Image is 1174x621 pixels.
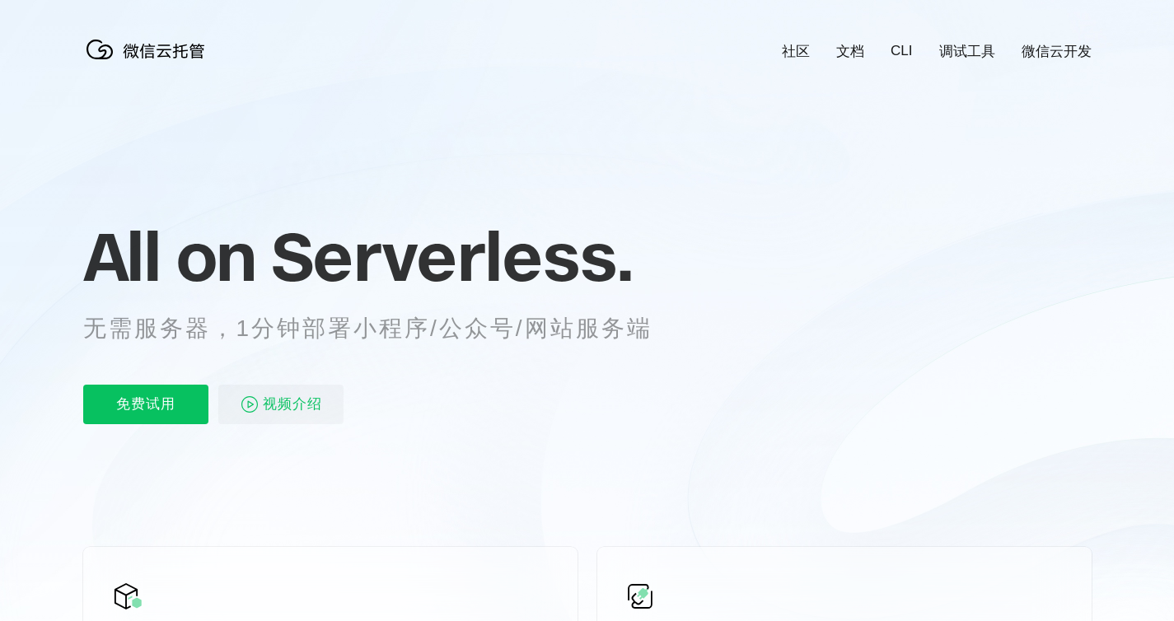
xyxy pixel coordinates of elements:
span: All on [83,215,255,297]
img: video_play.svg [240,395,260,414]
a: 调试工具 [939,42,995,61]
a: 文档 [836,42,864,61]
p: 无需服务器，1分钟部署小程序/公众号/网站服务端 [83,312,683,345]
p: 免费试用 [83,385,208,424]
span: 视频介绍 [263,385,322,424]
span: Serverless. [271,215,633,297]
a: CLI [891,43,912,59]
a: 微信云开发 [1022,42,1092,61]
a: 社区 [782,42,810,61]
img: 微信云托管 [83,33,215,66]
a: 微信云托管 [83,54,215,68]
